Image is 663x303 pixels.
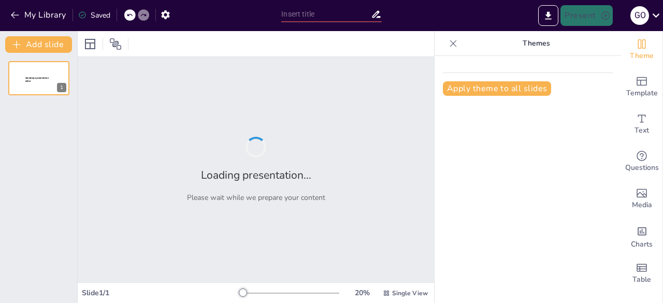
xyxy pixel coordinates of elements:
button: Add slide [5,36,72,53]
button: G O [630,5,649,26]
span: Charts [631,239,653,250]
div: Add text boxes [621,106,662,143]
div: 20 % [350,288,374,298]
button: Apply theme to all slides [443,81,551,96]
div: G O [630,6,649,25]
span: Position [109,38,122,50]
p: Themes [462,31,611,56]
div: 1 [8,61,69,95]
span: Single View [392,289,428,297]
span: Template [626,88,658,99]
div: Slide 1 / 1 [82,288,240,298]
span: Text [635,125,649,136]
span: Theme [630,50,654,62]
div: Change the overall theme [621,31,662,68]
div: 1 [57,83,66,92]
div: Get real-time input from your audience [621,143,662,180]
input: Insert title [281,7,370,22]
div: Add charts and graphs [621,218,662,255]
button: Present [560,5,612,26]
p: Please wait while we prepare your content [187,193,325,203]
button: My Library [8,7,70,23]
div: Add ready made slides [621,68,662,106]
button: Export to PowerPoint [538,5,558,26]
div: Add images, graphics, shapes or video [621,180,662,218]
span: Sendsteps presentation editor [25,77,49,82]
div: Layout [82,36,98,52]
span: Questions [625,162,659,174]
span: Table [632,274,651,285]
span: Media [632,199,652,211]
div: Add a table [621,255,662,292]
div: Saved [78,10,110,20]
h2: Loading presentation... [201,168,311,182]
